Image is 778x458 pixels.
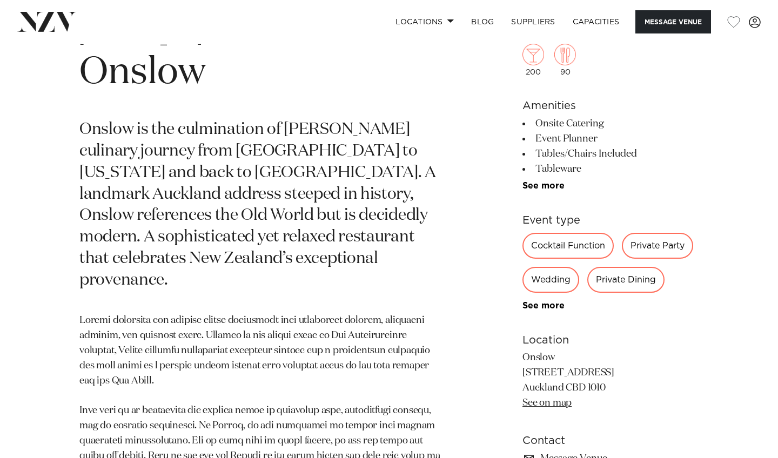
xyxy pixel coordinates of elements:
div: 90 [554,44,576,76]
h6: Contact [522,433,699,449]
a: BLOG [462,10,502,33]
img: dining.png [554,44,576,65]
h6: Event type [522,212,699,228]
a: Capacities [564,10,628,33]
li: Tables/Chairs Included [522,146,699,161]
div: Private Dining [587,267,665,293]
img: cocktail.png [522,44,544,65]
p: Onslow [STREET_ADDRESS] Auckland CBD 1010 [522,351,699,411]
li: Tableware [522,161,699,177]
h6: Amenities [522,98,699,114]
li: Onsite Catering [522,116,699,131]
div: 200 [522,44,544,76]
p: Onslow is the culmination of [PERSON_NAME] culinary journey from [GEOGRAPHIC_DATA] to [US_STATE] ... [79,119,446,292]
div: Cocktail Function [522,233,614,259]
button: Message Venue [635,10,711,33]
img: nzv-logo.png [17,12,76,31]
a: SUPPLIERS [502,10,564,33]
a: See on map [522,398,572,408]
a: Locations [387,10,462,33]
h6: Location [522,332,699,348]
h1: Onslow [79,48,446,98]
div: Wedding [522,267,579,293]
li: Event Planner [522,131,699,146]
div: Private Party [622,233,693,259]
